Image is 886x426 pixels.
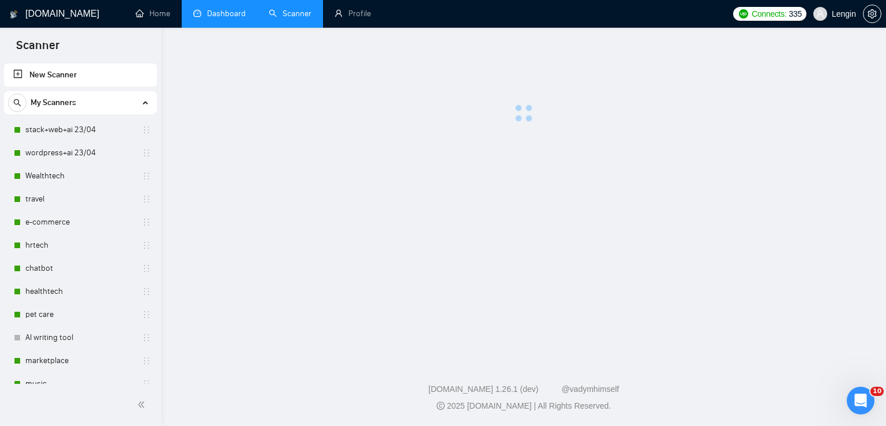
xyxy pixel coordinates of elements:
a: marketplace [25,349,135,372]
a: travel [25,188,135,211]
span: copyright [437,402,445,410]
a: stack+web+ai 23/04 [25,118,135,141]
span: Scanner [7,37,69,61]
li: New Scanner [4,63,157,87]
span: holder [142,241,151,250]
button: setting [863,5,881,23]
a: AI writing tool [25,326,135,349]
span: holder [142,125,151,134]
span: Connects: [752,8,786,20]
span: 335 [789,8,801,20]
a: searchScanner [269,9,311,18]
a: setting [863,9,881,18]
span: setting [864,9,881,18]
a: Wealthtech [25,165,135,188]
a: dashboardDashboard [193,9,246,18]
img: upwork-logo.png [739,9,748,18]
a: hrtech [25,234,135,257]
span: holder [142,310,151,319]
iframe: Intercom live chat [847,387,874,414]
span: holder [142,333,151,342]
a: wordpress+ai 23/04 [25,141,135,165]
span: user [816,10,824,18]
a: [DOMAIN_NAME] 1.26.1 (dev) [429,384,539,394]
span: holder [142,218,151,227]
span: holder [142,171,151,181]
span: My Scanners [31,91,76,114]
span: holder [142,264,151,273]
a: homeHome [136,9,170,18]
span: 10 [870,387,884,396]
a: pet care [25,303,135,326]
a: userProfile [335,9,371,18]
a: music [25,372,135,395]
div: 2025 [DOMAIN_NAME] | All Rights Reserved. [171,400,877,412]
img: logo [10,5,18,24]
span: holder [142,195,151,204]
a: New Scanner [13,63,148,87]
a: healthtech [25,280,135,303]
a: chatbot [25,257,135,280]
span: holder [142,287,151,296]
span: holder [142,379,151,388]
button: search [8,94,27,112]
span: search [9,99,26,107]
a: e-commerce [25,211,135,234]
span: double-left [137,399,149,410]
a: @vadymhimself [561,384,619,394]
span: holder [142,356,151,365]
span: holder [142,148,151,158]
